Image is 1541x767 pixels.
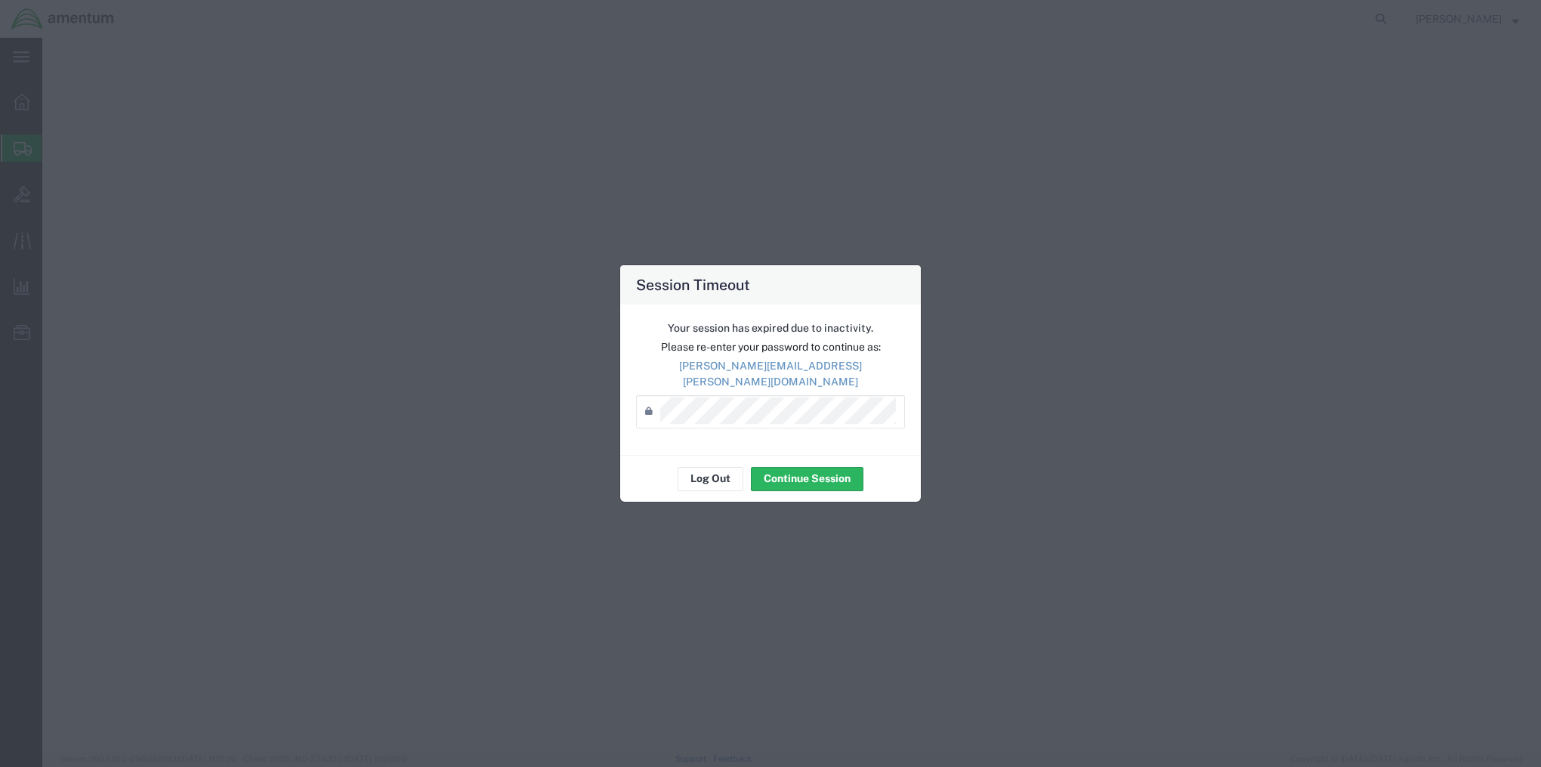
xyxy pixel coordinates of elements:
[636,358,905,390] p: [PERSON_NAME][EMAIL_ADDRESS][PERSON_NAME][DOMAIN_NAME]
[636,320,905,336] p: Your session has expired due to inactivity.
[678,467,743,491] button: Log Out
[751,467,863,491] button: Continue Session
[636,274,750,295] h4: Session Timeout
[636,339,905,355] p: Please re-enter your password to continue as:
